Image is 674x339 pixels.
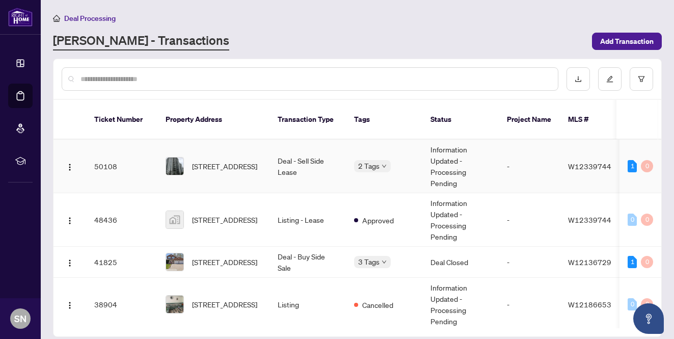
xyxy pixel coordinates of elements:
[62,158,78,174] button: Logo
[422,193,499,247] td: Information Updated - Processing Pending
[269,193,346,247] td: Listing - Lease
[53,32,229,50] a: [PERSON_NAME] - Transactions
[568,215,611,224] span: W12339744
[269,278,346,331] td: Listing
[166,253,183,271] img: thumbnail-img
[192,161,257,172] span: [STREET_ADDRESS]
[628,298,637,310] div: 0
[641,214,653,226] div: 0
[628,160,637,172] div: 1
[166,296,183,313] img: thumbnail-img
[567,67,590,91] button: download
[358,160,380,172] span: 2 Tags
[192,299,257,310] span: [STREET_ADDRESS]
[382,259,387,265] span: down
[560,100,621,140] th: MLS #
[166,211,183,228] img: thumbnail-img
[66,259,74,267] img: Logo
[630,67,653,91] button: filter
[638,75,645,83] span: filter
[157,100,269,140] th: Property Address
[53,15,60,22] span: home
[598,67,622,91] button: edit
[269,100,346,140] th: Transaction Type
[633,303,664,334] button: Open asap
[606,75,613,83] span: edit
[269,247,346,278] td: Deal - Buy Side Sale
[628,256,637,268] div: 1
[14,311,26,326] span: SN
[499,193,560,247] td: -
[64,14,116,23] span: Deal Processing
[86,278,157,331] td: 38904
[62,296,78,312] button: Logo
[362,215,394,226] span: Approved
[499,247,560,278] td: -
[499,140,560,193] td: -
[499,278,560,331] td: -
[422,278,499,331] td: Information Updated - Processing Pending
[346,100,422,140] th: Tags
[568,162,611,171] span: W12339744
[641,256,653,268] div: 0
[86,247,157,278] td: 41825
[568,300,611,309] span: W12186653
[422,140,499,193] td: Information Updated - Processing Pending
[422,247,499,278] td: Deal Closed
[192,214,257,225] span: [STREET_ADDRESS]
[568,257,611,267] span: W12136729
[86,193,157,247] td: 48436
[499,100,560,140] th: Project Name
[641,298,653,310] div: 0
[269,140,346,193] td: Deal - Sell Side Lease
[86,100,157,140] th: Ticket Number
[62,254,78,270] button: Logo
[62,212,78,228] button: Logo
[192,256,257,268] span: [STREET_ADDRESS]
[600,33,654,49] span: Add Transaction
[575,75,582,83] span: download
[641,160,653,172] div: 0
[382,164,387,169] span: down
[66,163,74,171] img: Logo
[86,140,157,193] td: 50108
[422,100,499,140] th: Status
[66,301,74,309] img: Logo
[66,217,74,225] img: Logo
[592,33,662,50] button: Add Transaction
[358,256,380,268] span: 3 Tags
[8,8,33,27] img: logo
[166,158,183,175] img: thumbnail-img
[628,214,637,226] div: 0
[362,299,393,310] span: Cancelled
